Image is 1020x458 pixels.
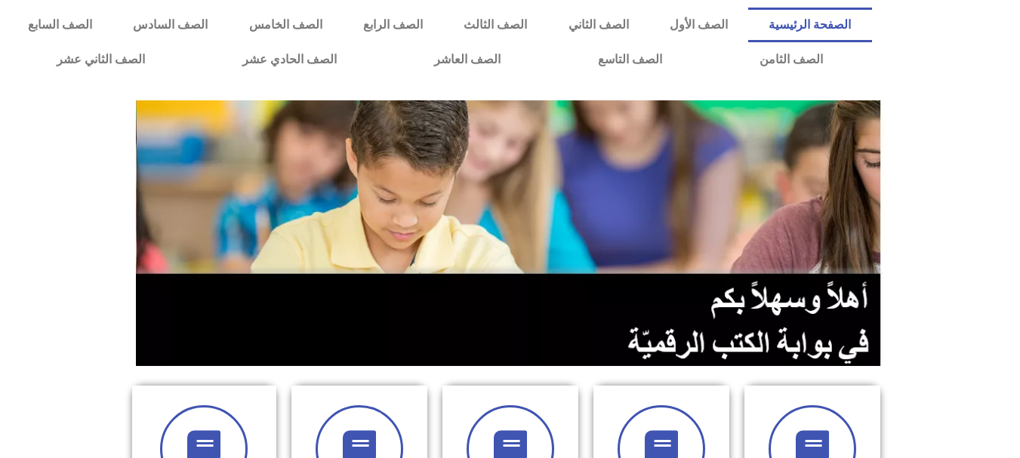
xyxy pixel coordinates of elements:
a: الصف الخامس [229,8,343,42]
a: الصف الثالث [443,8,547,42]
a: الصف العاشر [385,42,549,77]
a: الصف السادس [112,8,228,42]
a: الصفحة الرئيسية [748,8,871,42]
a: الصف الثاني [548,8,649,42]
a: الصف السابع [8,8,112,42]
a: الصف التاسع [549,42,710,77]
a: الصف الثاني عشر [8,42,193,77]
a: الصف الثامن [710,42,871,77]
a: الصف الأول [649,8,748,42]
a: الصف الحادي عشر [193,42,385,77]
a: الصف الرابع [343,8,443,42]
